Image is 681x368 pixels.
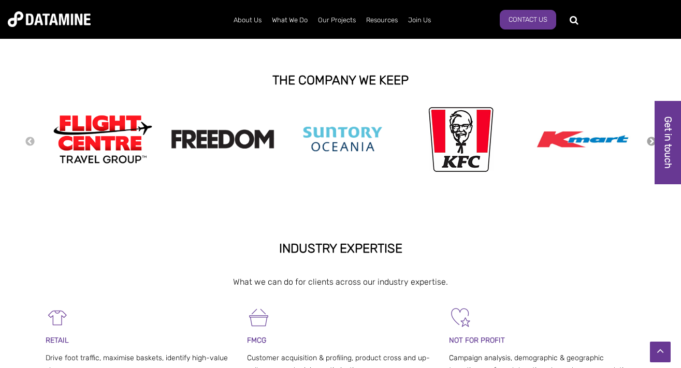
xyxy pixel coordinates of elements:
img: Datamine [8,11,91,27]
a: Get in touch [655,101,681,184]
strong: INDUSTRY EXPERTISE [279,241,402,256]
img: Not For Profit [449,306,472,329]
span: FMCG [247,336,266,345]
button: Next [646,136,657,148]
span: What we can do for clients across our industry expertise. [233,277,448,287]
img: Retail-1 [46,306,69,329]
button: Previous [25,136,35,148]
a: What We Do [267,7,313,34]
a: About Us [228,7,267,34]
img: kfc [428,105,494,174]
img: FMCG [247,306,270,329]
a: Resources [361,7,403,34]
span: RETAIL [46,336,69,345]
strong: THE COMPANY WE KEEP [272,73,409,87]
img: Kmart logo [531,108,635,170]
img: Flight Centre [51,112,154,166]
span: NOT FOR PROFIT [449,336,505,345]
a: Contact Us [500,10,556,30]
img: Suntory Oceania [291,110,395,168]
a: Join Us [403,7,436,34]
a: Our Projects [313,7,361,34]
img: Freedom logo [171,129,274,149]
